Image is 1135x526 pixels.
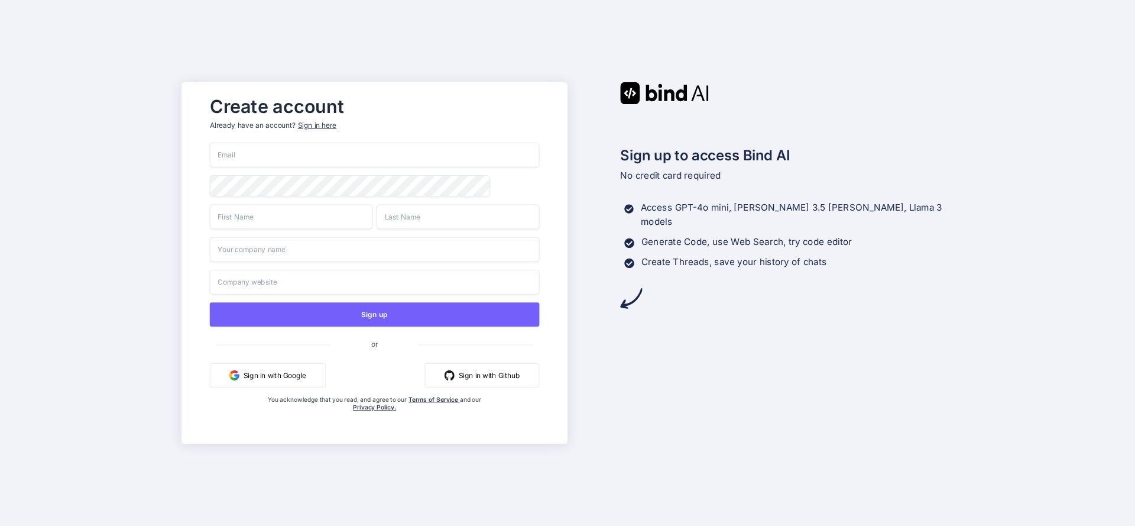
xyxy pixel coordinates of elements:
div: You acknowledge that you read, and agree to our and our [265,395,485,435]
p: Create Threads, save your history of chats [641,255,827,269]
input: First Name [210,204,372,229]
img: github [445,370,455,380]
img: Bind AI logo [620,82,709,104]
input: Email [210,143,540,167]
p: Generate Code, use Web Search, try code editor [641,235,852,249]
img: arrow [620,288,642,309]
p: No credit card required [620,169,954,183]
button: Sign up [210,302,540,327]
span: or [331,331,418,356]
p: Already have an account? [210,121,540,131]
p: Access GPT-4o mini, [PERSON_NAME] 3.5 [PERSON_NAME], Llama 3 models [641,201,954,230]
div: Sign in here [298,121,336,131]
button: Sign in with Github [425,363,540,388]
img: google [229,370,239,380]
input: Company website [210,270,540,295]
h2: Sign up to access Bind AI [620,144,954,166]
a: Terms of Service [408,395,460,403]
button: Sign in with Google [210,363,326,388]
a: Privacy Policy. [353,404,396,411]
h2: Create account [210,98,540,114]
input: Your company name [210,237,540,262]
input: Last Name [377,204,539,229]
